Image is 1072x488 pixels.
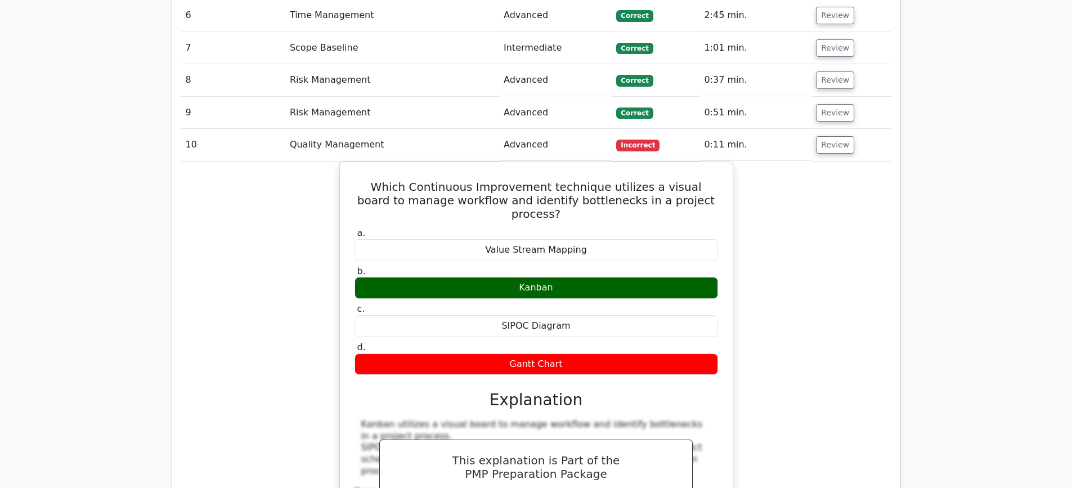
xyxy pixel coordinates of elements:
[355,277,718,299] div: Kanban
[285,97,499,129] td: Risk Management
[181,64,285,96] td: 8
[357,266,366,276] span: b.
[816,104,854,122] button: Review
[355,353,718,375] div: Gantt Chart
[499,97,612,129] td: Advanced
[285,32,499,64] td: Scope Baseline
[816,71,854,89] button: Review
[699,97,811,129] td: 0:51 min.
[616,43,653,54] span: Correct
[353,180,719,221] h5: Which Continuous Improvement technique utilizes a visual board to manage workflow and identify bo...
[357,303,365,314] span: c.
[616,75,653,86] span: Correct
[699,32,811,64] td: 1:01 min.
[616,140,660,151] span: Incorrect
[357,227,366,238] span: a.
[355,239,718,261] div: Value Stream Mapping
[816,39,854,57] button: Review
[361,391,711,410] h3: Explanation
[616,108,653,119] span: Correct
[699,64,811,96] td: 0:37 min.
[355,315,718,337] div: SIPOC Diagram
[357,342,366,352] span: d.
[499,64,612,96] td: Advanced
[616,10,653,21] span: Correct
[181,97,285,129] td: 9
[285,129,499,161] td: Quality Management
[816,7,854,24] button: Review
[181,32,285,64] td: 7
[816,136,854,154] button: Review
[499,32,612,64] td: Intermediate
[499,129,612,161] td: Advanced
[285,64,499,96] td: Risk Management
[699,129,811,161] td: 0:11 min.
[361,419,711,477] div: Kanban utilizes a visual board to manage workflow and identify bottlenecks in a project process. ...
[181,129,285,161] td: 10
